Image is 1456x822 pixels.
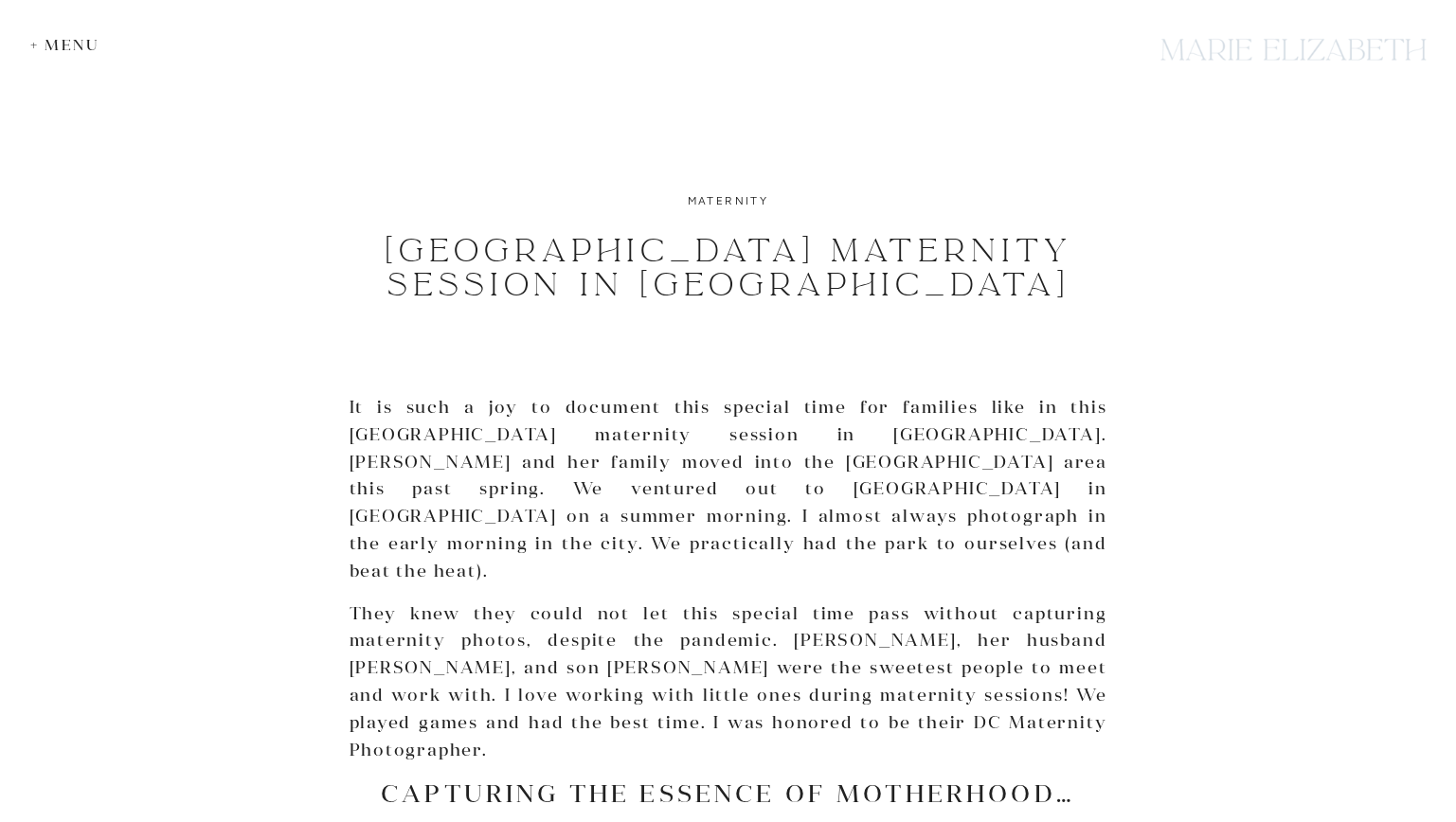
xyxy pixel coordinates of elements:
[30,36,109,54] div: + Menu
[350,394,1107,585] p: It is such a joy to document this special time for families like in this [GEOGRAPHIC_DATA] matern...
[688,193,769,207] a: maternity
[350,600,1107,764] p: They knew they could not let this special time pass without capturing maternity photos, despite t...
[371,234,1087,302] h1: [GEOGRAPHIC_DATA] Maternity Session in [GEOGRAPHIC_DATA]
[350,778,1107,808] h2: Capturing the essence of motherhood…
